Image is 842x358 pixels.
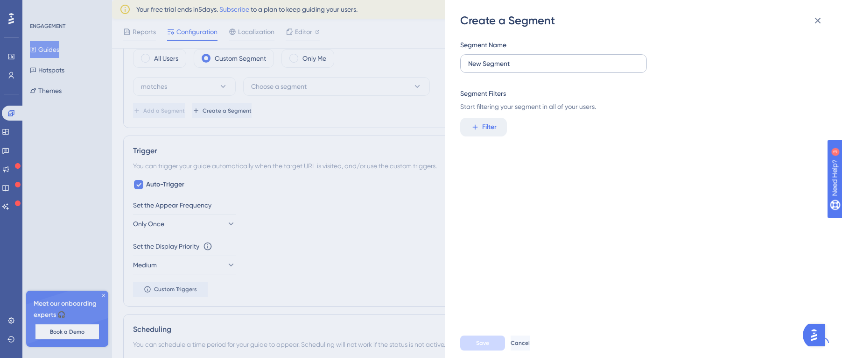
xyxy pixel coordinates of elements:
[468,58,639,69] input: Segment Name
[482,122,497,133] span: Filter
[65,5,68,12] div: 3
[22,2,58,14] span: Need Help?
[460,13,829,28] div: Create a Segment
[460,118,507,136] button: Filter
[511,336,530,351] button: Cancel
[460,101,821,112] span: Start filtering your segment in all of your users.
[803,321,831,349] iframe: UserGuiding AI Assistant Launcher
[476,339,489,347] span: Save
[460,88,506,99] div: Segment Filters
[460,39,506,50] div: Segment Name
[460,336,505,351] button: Save
[511,339,530,347] span: Cancel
